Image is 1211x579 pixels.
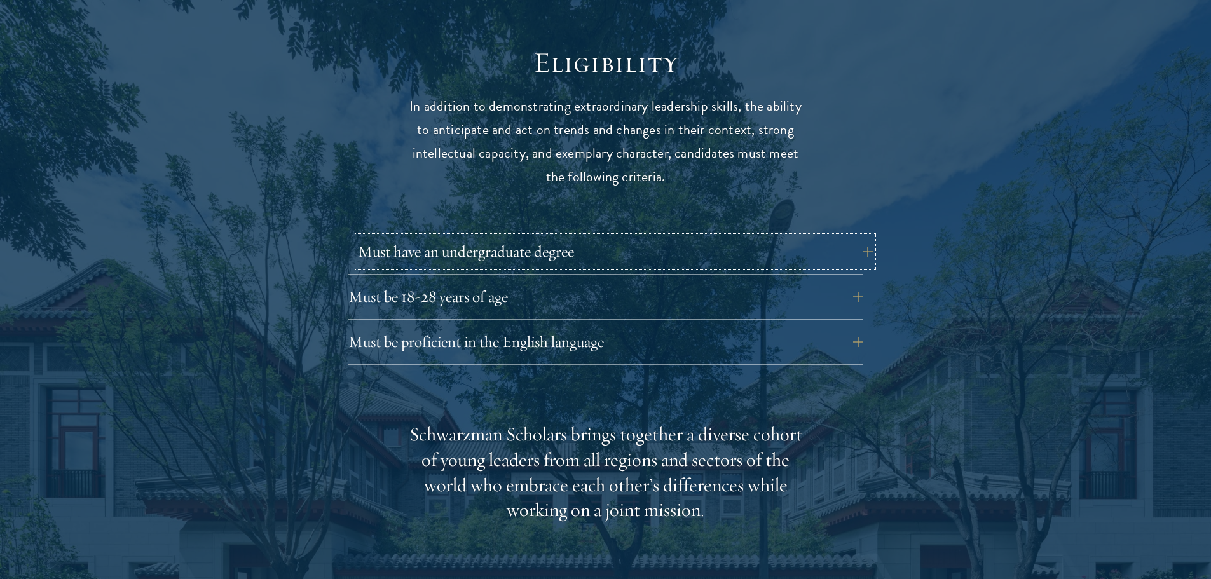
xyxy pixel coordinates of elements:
[409,95,803,189] p: In addition to demonstrating extraordinary leadership skills, the ability to anticipate and act o...
[348,327,863,357] button: Must be proficient in the English language
[409,422,803,524] div: Schwarzman Scholars brings together a diverse cohort of young leaders from all regions and sector...
[358,236,873,267] button: Must have an undergraduate degree
[409,45,803,81] h2: Eligibility
[348,282,863,312] button: Must be 18-28 years of age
